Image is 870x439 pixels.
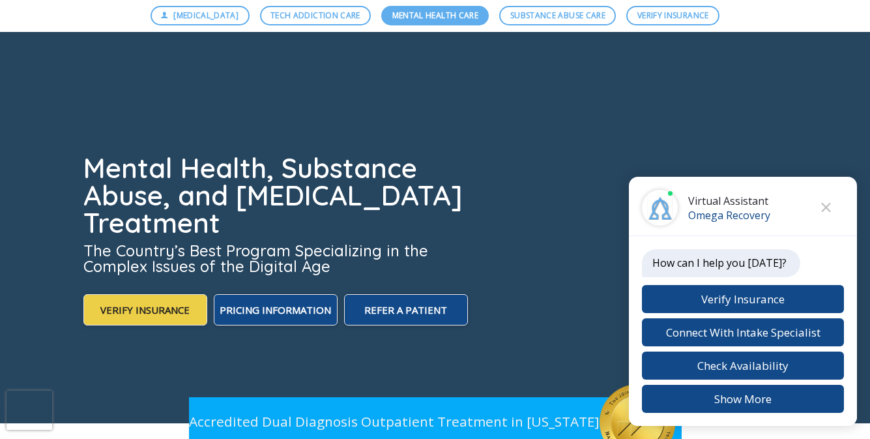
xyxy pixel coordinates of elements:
a: [MEDICAL_DATA] [151,6,250,25]
h1: Mental Health, Substance Abuse, and [MEDICAL_DATA] Treatment [83,155,471,237]
a: Tech Addiction Care [260,6,371,25]
span: [MEDICAL_DATA] [173,9,239,22]
iframe: reCAPTCHA [7,391,52,430]
a: Verify Insurance [626,6,719,25]
span: Substance Abuse Care [510,9,605,22]
span: Tech Addiction Care [270,9,360,22]
a: Substance Abuse Care [499,6,616,25]
span: Verify Insurance [637,9,709,22]
a: Mental Health Care [381,6,489,25]
span: Mental Health Care [392,9,478,22]
h3: The Country’s Best Program Specializing in the Complex Issues of the Digital Age [83,243,471,274]
p: Accredited Dual Diagnosis Outpatient Treatment in [US_STATE] [189,411,600,432]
